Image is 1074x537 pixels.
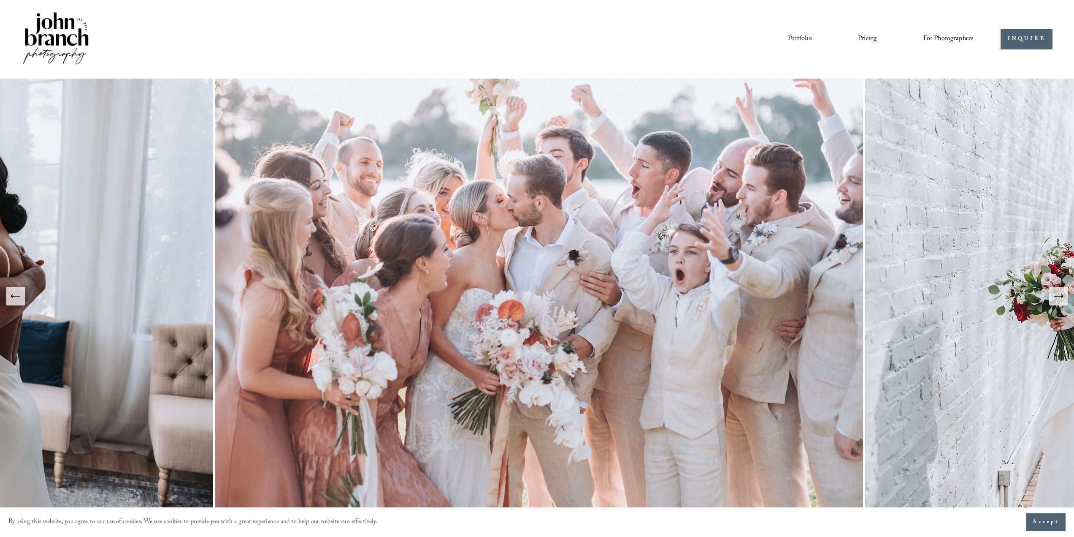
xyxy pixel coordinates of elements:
[213,79,865,514] img: A wedding party celebrating outdoors, featuring a bride and groom kissing amidst cheering bridesm...
[788,32,812,46] a: Portfolio
[8,516,378,529] p: By using this website, you agree to our use of cookies. We use cookies to provide you with a grea...
[1001,29,1052,50] a: INQUIRE
[1033,518,1059,526] span: Accept
[22,11,90,68] img: John Branch IV Photography
[858,32,877,46] a: Pricing
[6,287,25,305] button: Previous Slide
[1049,287,1068,305] button: Next Slide
[923,33,974,46] span: For Photographers
[923,32,974,46] a: folder dropdown
[1026,513,1066,531] button: Accept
